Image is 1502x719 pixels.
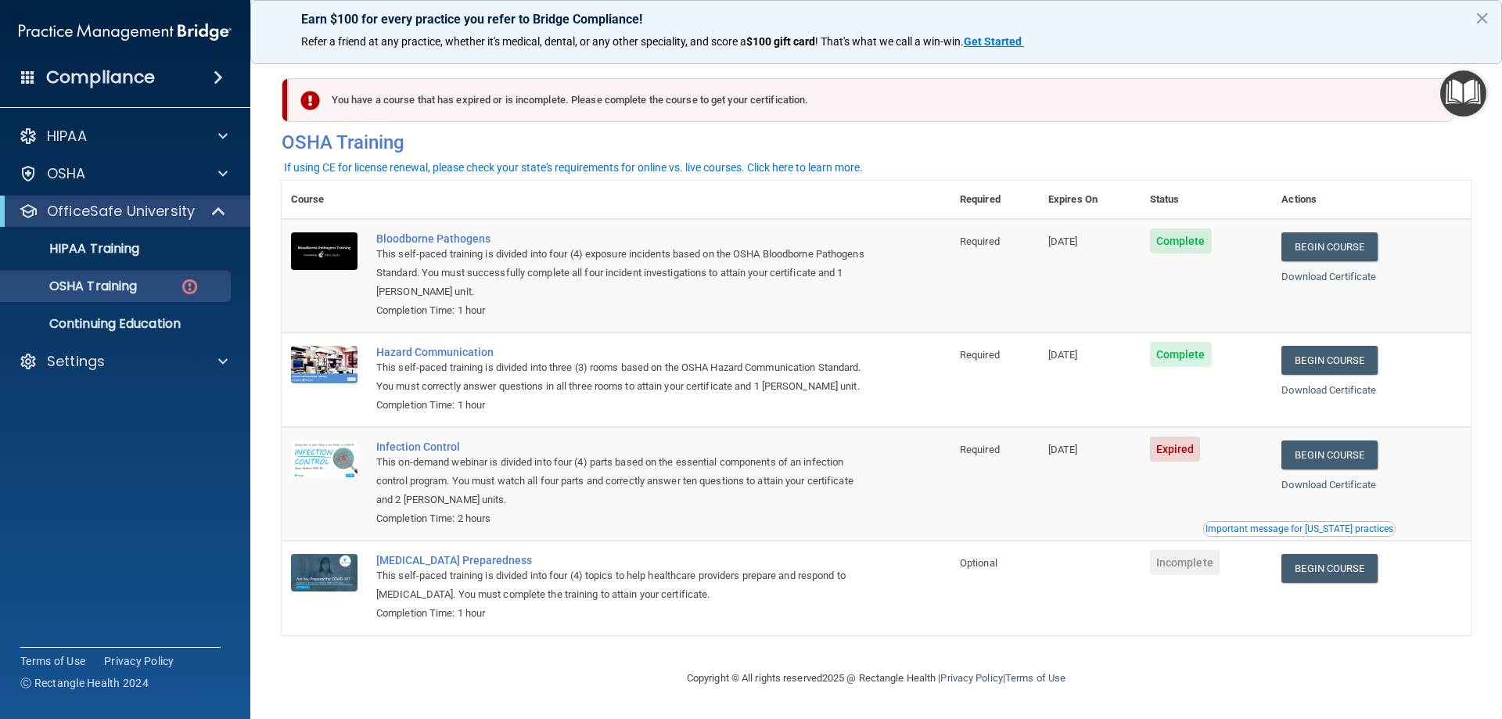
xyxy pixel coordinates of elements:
th: Expires On [1039,181,1141,219]
a: Download Certificate [1281,271,1376,282]
div: Completion Time: 1 hour [376,604,872,623]
a: Download Certificate [1281,479,1376,491]
span: Required [960,444,1000,455]
div: Important message for [US_STATE] practices [1206,524,1393,534]
a: Hazard Communication [376,346,872,358]
p: Earn $100 for every practice you refer to Bridge Compliance! [301,12,1451,27]
p: OSHA Training [10,279,137,294]
a: Begin Course [1281,346,1377,375]
a: [MEDICAL_DATA] Preparedness [376,554,872,566]
p: Continuing Education [10,316,224,332]
th: Course [282,181,367,219]
span: Complete [1150,228,1212,253]
a: Download Certificate [1281,384,1376,396]
button: Close [1475,5,1489,31]
strong: $100 gift card [746,35,815,48]
span: Required [960,349,1000,361]
th: Required [950,181,1039,219]
h4: Compliance [46,67,155,88]
button: Read this if you are a dental practitioner in the state of CA [1203,521,1396,537]
a: Privacy Policy [940,672,1002,684]
a: HIPAA [19,127,228,146]
div: You have a course that has expired or is incomplete. Please complete the course to get your certi... [288,78,1453,122]
p: HIPAA [47,127,87,146]
button: Open Resource Center [1440,70,1486,117]
a: Get Started [964,35,1024,48]
div: Completion Time: 1 hour [376,396,872,415]
span: Refer a friend at any practice, whether it's medical, dental, or any other speciality, and score a [301,35,746,48]
p: OSHA [47,164,86,183]
p: HIPAA Training [10,241,139,257]
span: Ⓒ Rectangle Health 2024 [20,675,149,691]
span: [DATE] [1048,235,1078,247]
div: If using CE for license renewal, please check your state's requirements for online vs. live cours... [284,162,863,173]
div: This on-demand webinar is divided into four (4) parts based on the essential components of an inf... [376,453,872,509]
a: Bloodborne Pathogens [376,232,872,245]
span: [DATE] [1048,444,1078,455]
button: If using CE for license renewal, please check your state's requirements for online vs. live cours... [282,160,865,175]
div: Completion Time: 2 hours [376,509,872,528]
img: PMB logo [19,16,232,48]
span: Optional [960,557,997,569]
div: This self-paced training is divided into four (4) exposure incidents based on the OSHA Bloodborne... [376,245,872,301]
img: exclamation-circle-solid-danger.72ef9ffc.png [300,91,320,110]
h4: OSHA Training [282,131,1471,153]
div: This self-paced training is divided into four (4) topics to help healthcare providers prepare and... [376,566,872,604]
a: OfficeSafe University [19,202,227,221]
th: Actions [1272,181,1471,219]
span: Complete [1150,342,1212,367]
a: Terms of Use [1005,672,1065,684]
a: Begin Course [1281,232,1377,261]
div: Copyright © All rights reserved 2025 @ Rectangle Health | | [591,653,1162,703]
span: ! That's what we call a win-win. [815,35,964,48]
a: Begin Course [1281,554,1377,583]
a: OSHA [19,164,228,183]
div: This self-paced training is divided into three (3) rooms based on the OSHA Hazard Communication S... [376,358,872,396]
a: Infection Control [376,440,872,453]
span: Required [960,235,1000,247]
strong: Get Started [964,35,1022,48]
a: Terms of Use [20,653,85,669]
th: Status [1141,181,1273,219]
img: danger-circle.6113f641.png [180,277,199,297]
a: Settings [19,352,228,371]
span: Incomplete [1150,550,1220,575]
div: Completion Time: 1 hour [376,301,872,320]
span: Expired [1150,437,1201,462]
p: OfficeSafe University [47,202,195,221]
a: Begin Course [1281,440,1377,469]
a: Privacy Policy [104,653,174,669]
span: [DATE] [1048,349,1078,361]
p: Settings [47,352,105,371]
